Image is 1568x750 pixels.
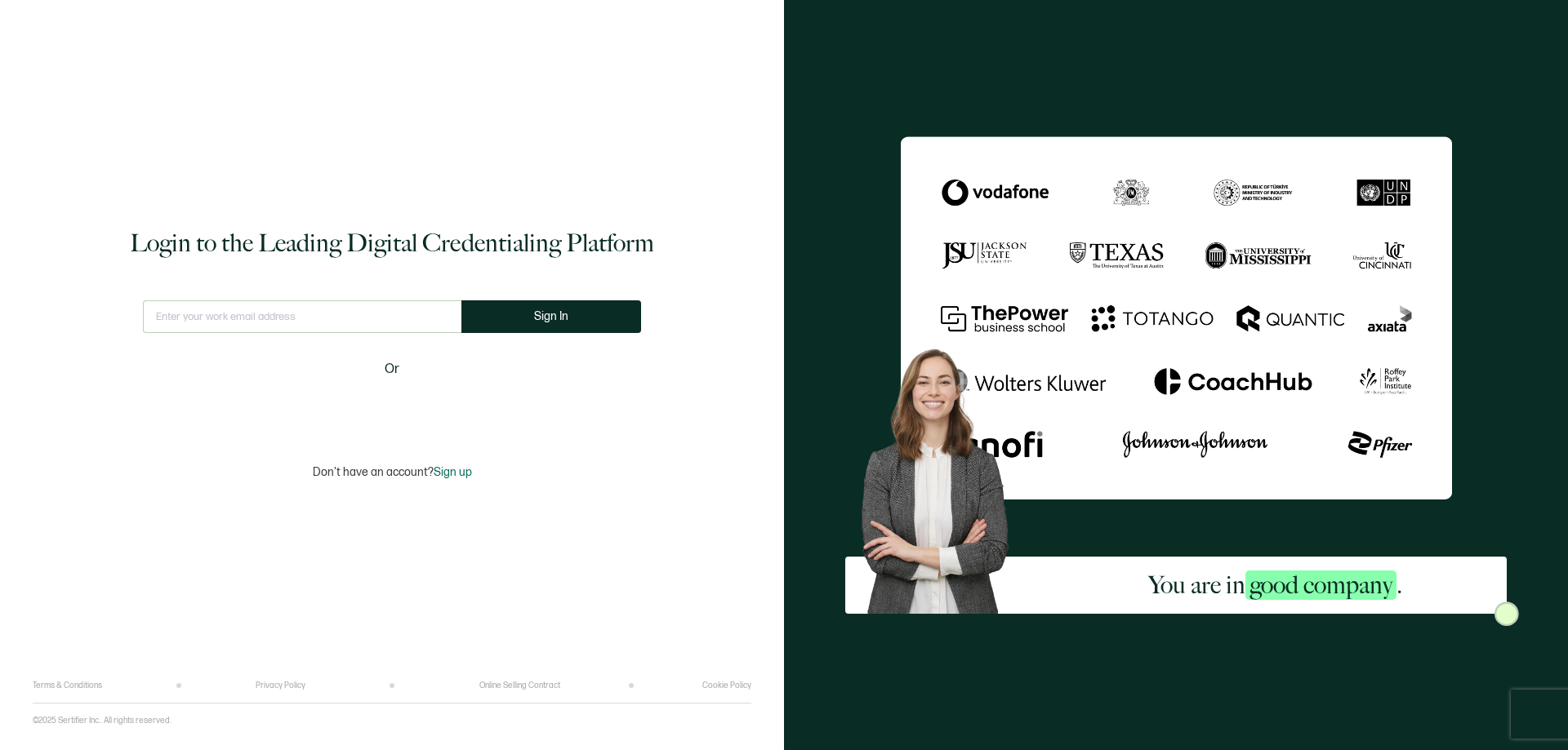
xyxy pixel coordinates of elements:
span: Sign up [434,465,472,479]
h1: Login to the Leading Digital Credentialing Platform [130,227,654,260]
a: Online Selling Contract [479,681,560,690]
input: Enter your work email address [143,300,461,333]
p: ©2025 Sertifier Inc.. All rights reserved. [33,716,171,726]
img: Sertifier Login - You are in <span class="strong-h">good company</span>. [901,136,1452,499]
h2: You are in . [1148,569,1402,601]
a: Privacy Policy [256,681,305,690]
a: Terms & Conditions [33,681,102,690]
span: good company [1245,570,1396,600]
iframe: Sign in with Google Button [290,390,494,426]
iframe: Chat Widget [1486,672,1568,750]
span: Sign In [534,310,568,322]
span: Or [385,359,399,379]
img: Sertifier Login [1494,601,1519,626]
img: Sertifier Login - You are in <span class="strong-h">good company</span>. Hero [845,335,1044,614]
a: Cookie Policy [702,681,751,690]
button: Sign In [461,300,641,333]
p: Don't have an account? [313,465,472,479]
